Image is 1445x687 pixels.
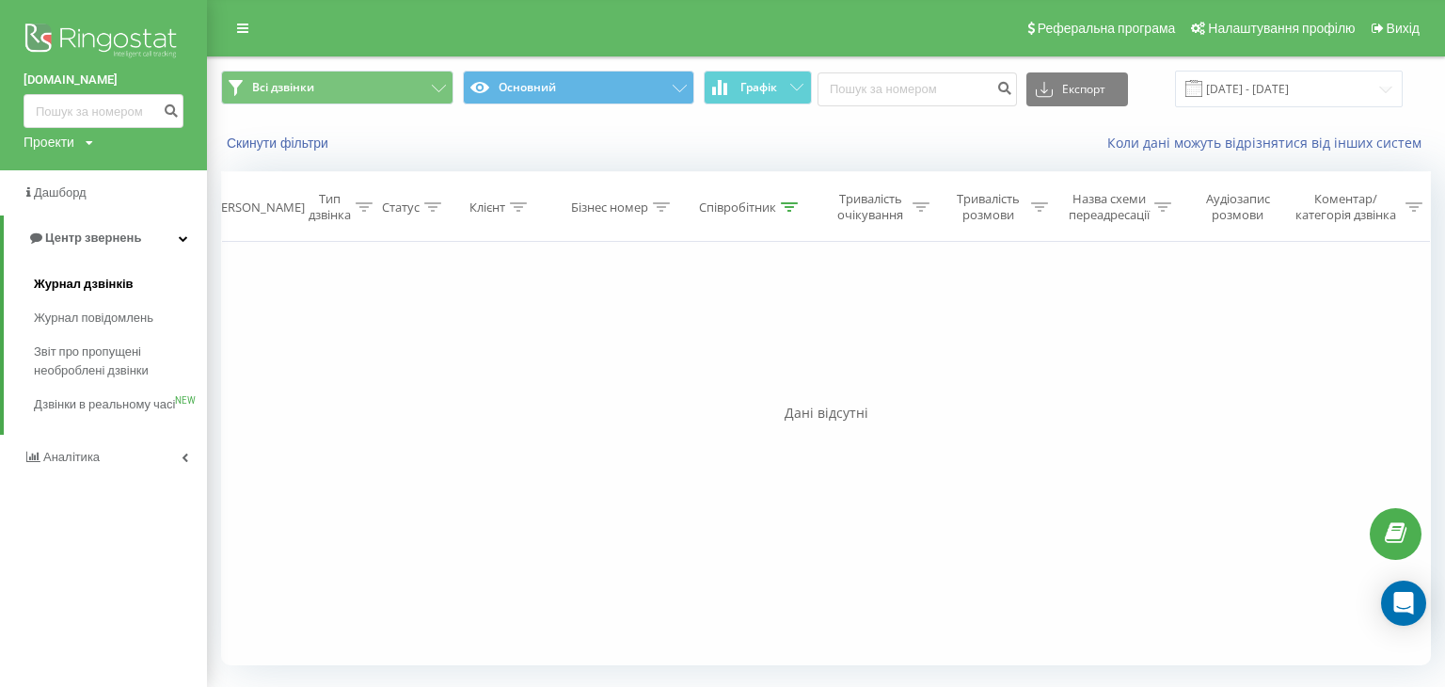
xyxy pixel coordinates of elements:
[34,395,175,414] span: Дзвінки в реальному часі
[704,71,812,104] button: Графік
[1192,191,1283,223] div: Аудіозапис розмови
[45,231,141,245] span: Центр звернень
[34,388,207,422] a: Дзвінки в реальному часіNEW
[1387,21,1420,36] span: Вихід
[4,216,207,261] a: Центр звернень
[34,335,207,388] a: Звіт про пропущені необроблені дзвінки
[309,191,351,223] div: Тип дзвінка
[24,71,183,89] a: [DOMAIN_NAME]
[24,133,74,152] div: Проекти
[1026,72,1128,106] button: Експорт
[24,94,183,128] input: Пошук за номером
[43,450,100,464] span: Аналiтика
[1381,581,1426,626] div: Open Intercom Messenger
[740,81,777,94] span: Графік
[221,71,453,104] button: Всі дзвінки
[699,200,776,216] div: Співробітник
[1107,134,1431,152] a: Коли дані можуть відрізнятися вiд інших систем
[1208,21,1355,36] span: Налаштування профілю
[24,19,183,66] img: Ringostat logo
[252,80,314,95] span: Всі дзвінки
[210,200,305,216] div: [PERSON_NAME]
[34,343,198,380] span: Звіт про пропущені необроблені дзвінки
[221,404,1431,423] div: Дані відсутні
[463,71,695,104] button: Основний
[221,135,338,152] button: Скинути фільтри
[1069,191,1150,223] div: Назва схеми переадресації
[834,191,909,223] div: Тривалість очікування
[34,309,153,328] span: Журнал повідомлень
[34,301,207,335] a: Журнал повідомлень
[571,200,648,216] div: Бізнес номер
[34,185,87,200] span: Дашборд
[382,200,420,216] div: Статус
[1291,191,1401,223] div: Коментар/категорія дзвінка
[34,275,134,294] span: Журнал дзвінків
[34,267,207,301] a: Журнал дзвінків
[1038,21,1176,36] span: Реферальна програма
[951,191,1026,223] div: Тривалість розмови
[469,200,505,216] div: Клієнт
[818,72,1017,106] input: Пошук за номером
